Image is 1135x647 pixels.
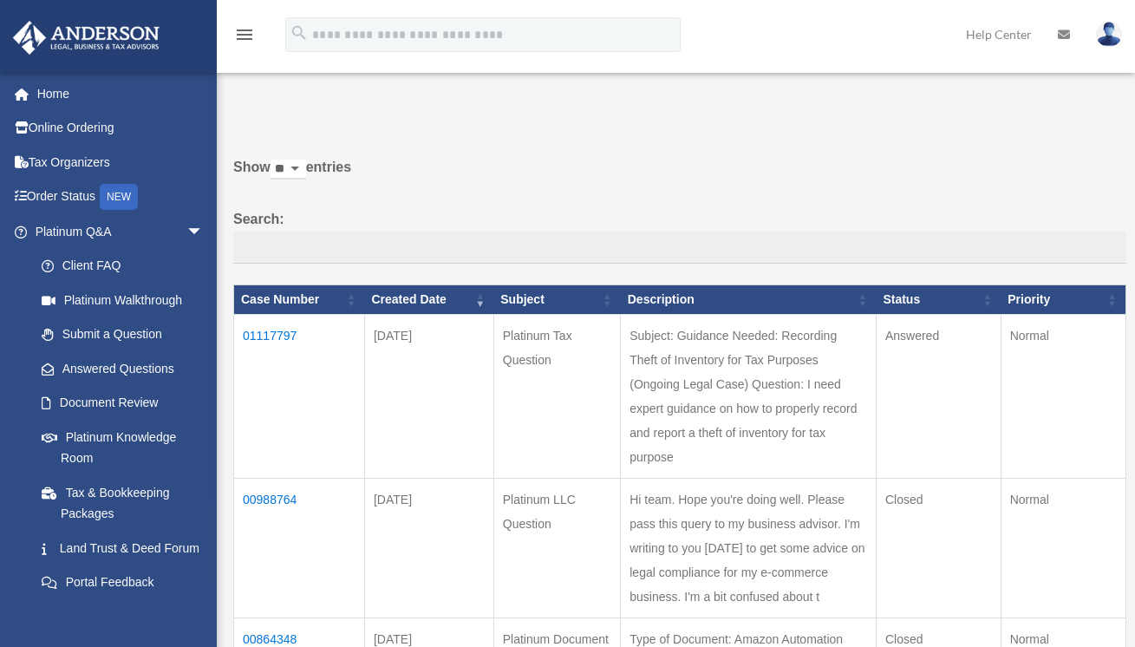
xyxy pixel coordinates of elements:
a: Platinum Knowledge Room [24,420,221,475]
th: Priority: activate to sort column ascending [1001,285,1125,315]
td: 01117797 [234,315,365,479]
th: Status: activate to sort column ascending [876,285,1001,315]
a: Portal Feedback [24,565,221,600]
div: NEW [100,184,138,210]
select: Showentries [271,160,306,180]
td: Closed [876,479,1001,618]
a: Platinum Q&Aarrow_drop_down [12,214,221,249]
th: Subject: activate to sort column ascending [493,285,620,315]
th: Created Date: activate to sort column ascending [364,285,493,315]
label: Show entries [233,155,1126,197]
img: User Pic [1096,22,1122,47]
a: Order StatusNEW [12,180,230,215]
a: Answered Questions [24,351,212,386]
th: Description: activate to sort column ascending [621,285,877,315]
a: Online Ordering [12,111,230,146]
a: Tax Organizers [12,145,230,180]
td: [DATE] [364,315,493,479]
i: search [290,23,309,42]
a: Platinum Walkthrough [24,283,221,317]
td: Answered [876,315,1001,479]
a: menu [234,30,255,45]
a: Document Review [24,386,221,421]
a: Land Trust & Deed Forum [24,531,221,565]
td: Hi team. Hope you're doing well. Please pass this query to my business advisor. I'm writing to yo... [621,479,877,618]
td: Platinum LLC Question [493,479,620,618]
a: Client FAQ [24,249,221,284]
i: menu [234,24,255,45]
td: Normal [1001,479,1125,618]
span: arrow_drop_down [186,214,221,250]
input: Search: [233,232,1126,265]
a: Home [12,76,230,111]
a: Submit a Question [24,317,221,352]
label: Search: [233,207,1126,265]
th: Case Number: activate to sort column ascending [234,285,365,315]
img: Anderson Advisors Platinum Portal [8,21,165,55]
td: Normal [1001,315,1125,479]
a: Tax & Bookkeeping Packages [24,475,221,531]
td: 00988764 [234,479,365,618]
td: [DATE] [364,479,493,618]
td: Platinum Tax Question [493,315,620,479]
td: Subject: Guidance Needed: Recording Theft of Inventory for Tax Purposes (Ongoing Legal Case) Ques... [621,315,877,479]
